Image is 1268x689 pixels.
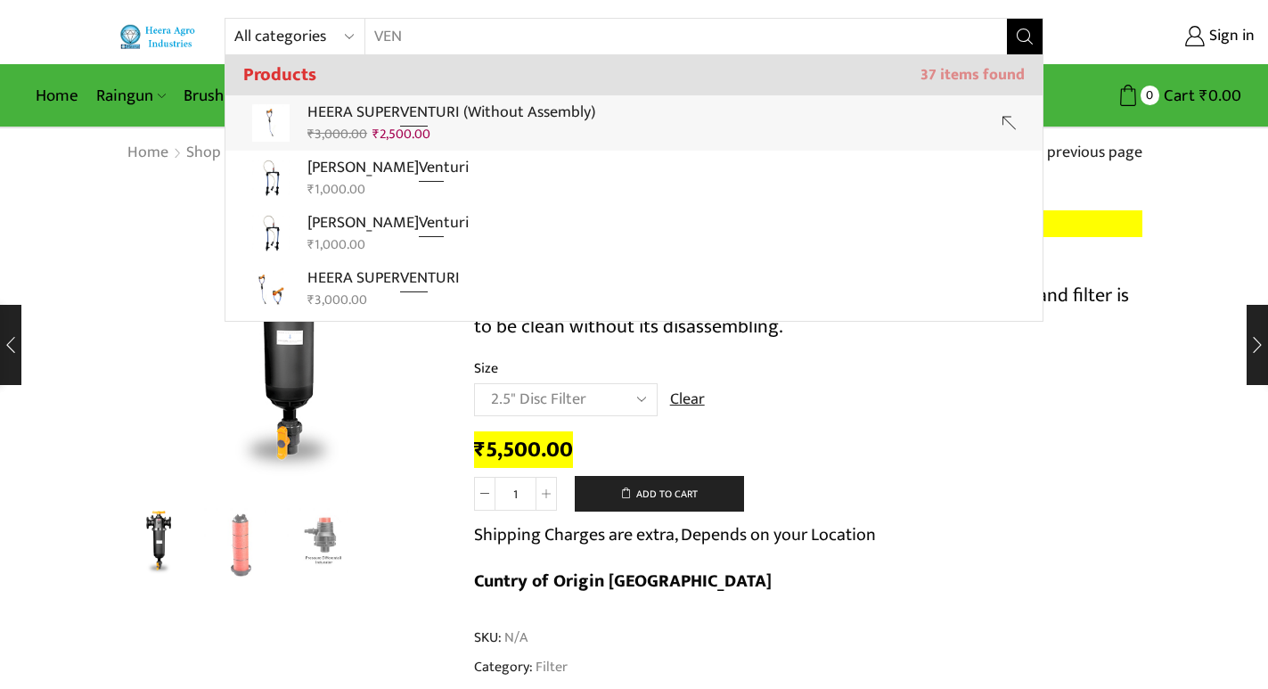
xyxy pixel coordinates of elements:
[400,265,428,292] strong: VEN
[307,234,365,256] bdi: 1,000.00
[307,100,595,126] p: HEERA SUPER TURI (Without Assembly)
[307,155,469,181] p: [PERSON_NAME] turi
[670,389,705,412] a: Clear options
[204,508,278,582] a: Disc-Filter
[474,657,568,677] span: Category:
[225,261,1043,316] a: HEERA SUPERVENTURI₹3,000.00
[307,289,367,311] bdi: 3,000.00
[474,521,876,549] p: Shipping Charges are extra, Depends on your Location
[27,75,87,117] a: Home
[533,655,568,678] a: Filter
[307,178,365,201] bdi: 1,000.00
[1141,86,1159,104] span: 0
[307,123,315,145] span: ₹
[225,206,1043,261] a: [PERSON_NAME]Venturi₹1,000.00
[400,99,428,127] strong: VEN
[225,151,1043,206] a: [PERSON_NAME]Venturi₹1,000.00
[978,142,1142,165] a: Return to previous page
[307,321,378,347] p: turi ISI
[495,477,536,511] input: Product quantity
[127,142,275,165] nav: Breadcrumb
[87,75,175,117] a: Raingun
[474,566,772,596] b: Cuntry of Origin [GEOGRAPHIC_DATA]
[175,75,295,117] a: Brush Cutter
[372,123,380,145] span: ₹
[1205,25,1255,48] span: Sign in
[185,142,222,165] a: Shop
[287,508,361,582] a: Preesure-inducater
[307,210,469,236] p: [PERSON_NAME] turi
[287,508,361,579] li: 3 / 3
[225,95,1043,151] a: HEERA SUPERVENTURI (Without Assembly)
[920,66,1025,85] span: 37 items found
[225,55,1043,95] h3: Products
[419,209,444,237] strong: Ven
[307,123,367,145] bdi: 3,000.00
[372,123,430,145] bdi: 2,500.00
[1007,19,1043,54] button: Search button
[307,178,315,201] span: ₹
[307,289,315,311] span: ₹
[1199,82,1208,110] span: ₹
[1070,21,1255,53] a: Sign in
[1159,84,1195,108] span: Cart
[122,505,196,579] img: Semi Automatic Disc Filter
[575,476,744,512] button: Add to cart
[474,358,498,379] label: Size
[1061,79,1241,112] a: 0 Cart ₹0.00
[474,431,573,468] bdi: 5,500.00
[307,266,460,291] p: HEERA SUPER TURI
[122,508,196,579] li: 1 / 3
[365,19,984,54] input: Search for...
[307,234,315,256] span: ₹
[502,627,528,648] span: N/A
[1199,82,1241,110] bdi: 0.00
[474,431,486,468] span: ₹
[127,142,169,165] a: Home
[419,154,444,182] strong: Ven
[225,316,1043,372] a: Venturi ISI
[127,178,447,499] div: 1 / 3
[204,508,278,579] li: 2 / 3
[474,627,1142,648] span: SKU:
